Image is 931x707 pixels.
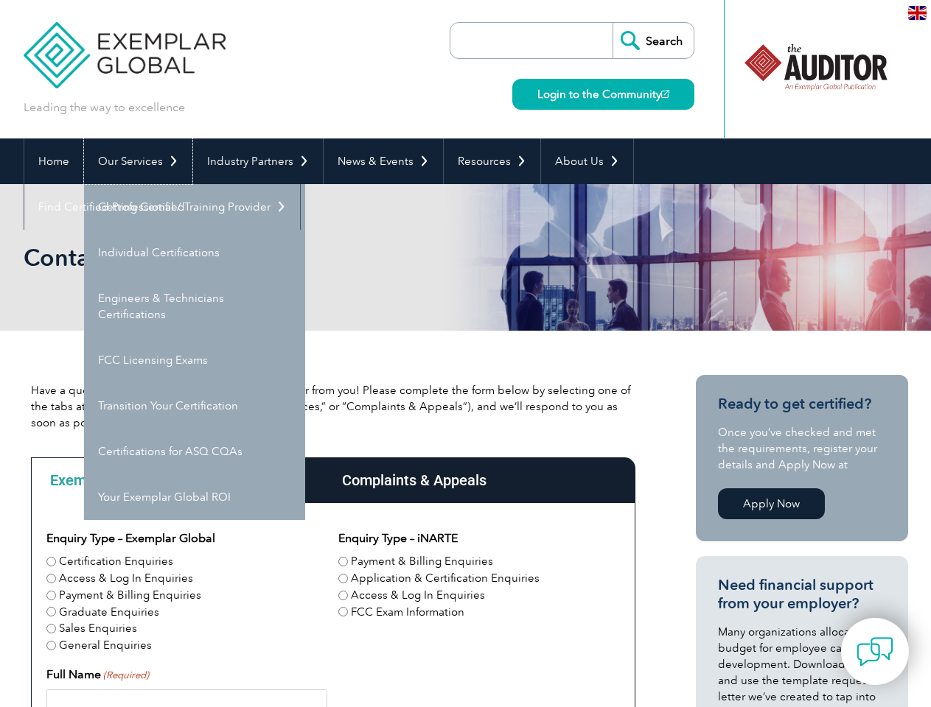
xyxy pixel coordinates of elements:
[59,620,137,637] label: Sales Enquiries
[613,23,694,58] input: Search
[718,488,825,519] a: Apply Now
[444,138,540,184] a: Resources
[31,382,635,431] p: Have a question or feedback for us? We’d love to hear from you! Please complete the form below by...
[84,275,305,337] a: Engineers & Technicians Certifications
[59,587,201,604] label: Payment & Billing Enquiries
[718,576,886,613] h3: Need financial support from your employer?
[59,637,152,654] label: General Enquiries
[338,530,458,547] legend: Enquiry Type – iNARTE
[661,90,669,98] img: open_square.png
[31,457,176,503] div: Exemplar Global
[84,383,305,429] a: Transition Your Certification
[59,604,159,621] label: Graduate Enquiries
[351,570,540,587] label: Application & Certification Enquiries
[24,243,590,272] h1: Contact Us
[84,429,305,474] a: Certifications for ASQ CQAs
[84,138,192,184] a: Our Services
[24,184,300,230] a: Find Certified Professional / Training Provider
[718,395,886,413] h3: Ready to get certified?
[351,604,464,621] label: FCC Exam Information
[324,138,443,184] a: News & Events
[102,668,149,683] span: (Required)
[541,138,633,184] a: About Us
[84,230,305,275] a: Individual Certifications
[351,553,493,570] label: Payment & Billing Enquiries
[857,633,893,670] img: contact-chat.png
[908,6,927,20] img: en
[512,79,694,110] a: Login to the Community
[24,99,185,116] p: Leading the way to excellence
[59,570,193,587] label: Access & Log In Enquiries
[24,138,83,184] a: Home
[46,530,215,547] legend: Enquiry Type – Exemplar Global
[323,457,506,503] div: Complaints & Appeals
[84,337,305,383] a: FCC Licensing Exams
[351,587,485,604] label: Access & Log In Enquiries
[46,666,149,683] label: Full Name
[59,553,173,570] label: Certification Enquiries
[193,138,323,184] a: Industry Partners
[718,424,886,473] p: Once you’ve checked and met the requirements, register your details and Apply Now at
[84,474,305,520] a: Your Exemplar Global ROI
